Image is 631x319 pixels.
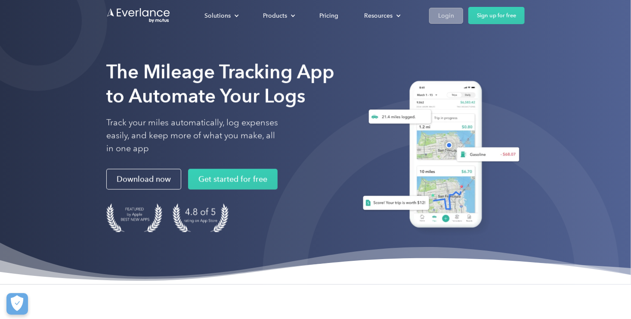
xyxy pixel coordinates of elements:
[106,203,162,232] img: Badge for Featured by Apple Best New Apps
[106,116,278,155] p: Track your miles automatically, log expenses easily, and keep more of what you make, all in one app
[311,8,347,23] a: Pricing
[6,293,28,315] button: Cookies Settings
[106,169,181,190] a: Download now
[319,10,338,21] div: Pricing
[196,8,246,23] div: Solutions
[429,8,463,24] a: Login
[364,10,393,21] div: Resources
[353,74,525,238] img: Everlance, mileage tracker app, expense tracking app
[173,203,229,232] img: 4.9 out of 5 stars on the app store
[106,60,334,107] strong: The Mileage Tracking App to Automate Your Logs
[356,8,408,23] div: Resources
[438,10,454,21] div: Login
[468,7,525,24] a: Sign up for free
[254,8,302,23] div: Products
[263,10,287,21] div: Products
[106,7,171,24] a: Go to homepage
[204,10,231,21] div: Solutions
[188,169,278,190] a: Get started for free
